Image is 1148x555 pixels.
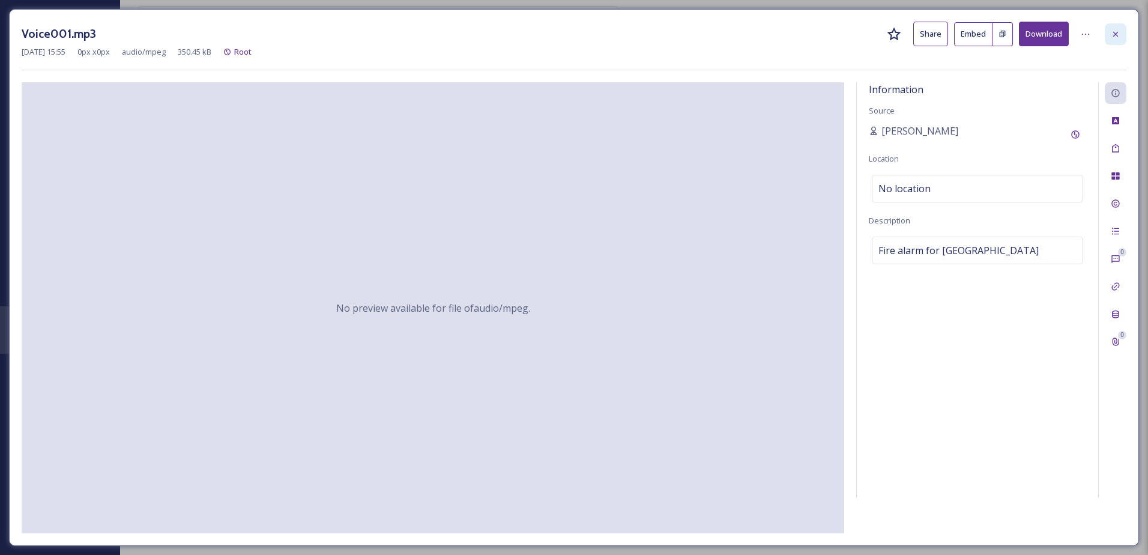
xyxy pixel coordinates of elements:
span: 350.45 kB [178,46,211,58]
div: 0 [1118,248,1126,256]
div: 0 [1118,331,1126,339]
button: Download [1019,22,1069,46]
span: Location [869,153,899,164]
span: Fire alarm for [GEOGRAPHIC_DATA] [878,243,1039,258]
button: Embed [954,22,992,46]
span: Root [234,46,252,57]
span: Description [869,215,910,226]
h3: Voice001.mp3 [22,25,96,43]
span: No preview available for file of audio/mpeg . [336,301,530,315]
span: audio/mpeg [122,46,166,58]
span: No location [878,181,931,196]
button: Share [913,22,948,46]
span: 0 px x 0 px [77,46,110,58]
span: Information [869,83,923,96]
span: [PERSON_NAME] [881,124,958,138]
span: Source [869,105,895,116]
span: [DATE] 15:55 [22,46,65,58]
